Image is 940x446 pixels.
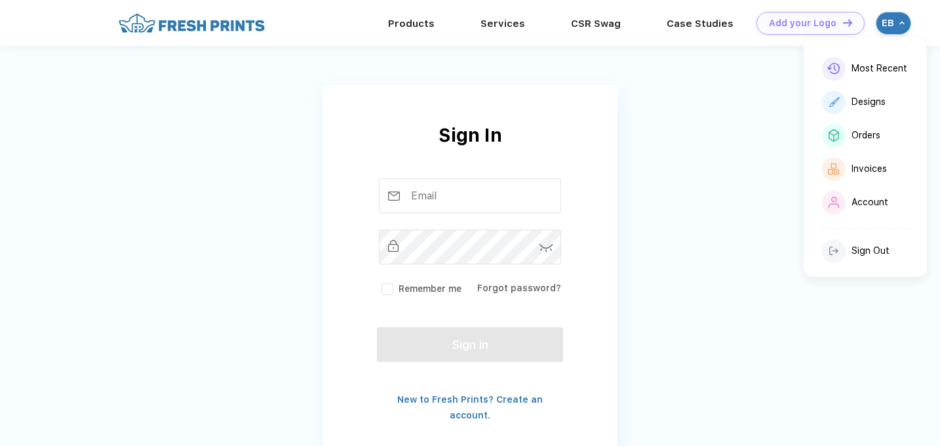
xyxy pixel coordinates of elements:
a: Forgot password? [477,283,561,293]
img: password-icon.svg [539,244,553,253]
img: DT [843,19,852,26]
div: Add your Logo [769,18,836,29]
div: Sign In [323,121,617,178]
div: Orders [852,130,880,141]
a: New to Fresh Prints? Create an account. [397,394,543,420]
img: fo%20logo%202.webp [115,12,269,35]
input: Email [379,178,562,213]
div: Most Recent [852,63,907,74]
div: Sign Out [852,245,890,256]
label: Remember me [379,282,461,296]
div: Designs [852,96,886,108]
div: Account [852,197,888,208]
img: password_inactive.svg [388,240,399,252]
img: email_inactive.svg [388,192,400,201]
button: Sign in [377,327,563,362]
a: Products [388,18,435,30]
div: EB [882,18,896,29]
img: arrow_down_white.svg [899,20,905,26]
div: Invoices [852,163,887,174]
